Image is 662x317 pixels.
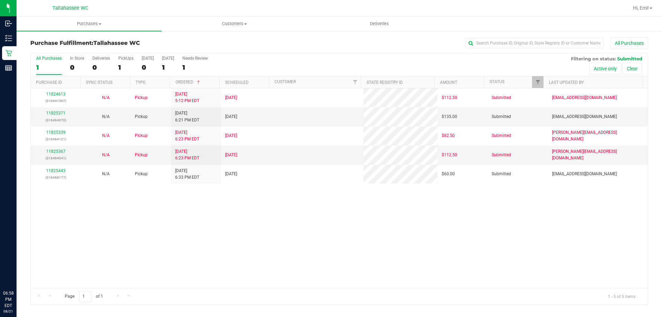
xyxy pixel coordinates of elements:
inline-svg: Retail [5,50,12,57]
span: Pickup [135,95,148,101]
inline-svg: Inventory [5,35,12,42]
span: Submitted [617,56,642,61]
a: Customer [274,79,296,84]
a: Sync Status [86,80,112,85]
span: $135.00 [442,113,457,120]
div: 1 [36,63,62,71]
inline-svg: Reports [5,65,12,71]
div: Needs Review [182,56,208,61]
div: [DATE] [142,56,154,61]
span: [DATE] [225,171,237,177]
button: N/A [102,152,110,158]
span: Not Applicable [102,114,110,119]
a: Amount [440,80,457,85]
button: Active only [589,63,621,75]
span: Submitted [492,95,511,101]
button: N/A [102,95,110,101]
a: 11824613 [46,92,66,97]
span: Submitted [492,132,511,139]
span: Not Applicable [102,95,110,100]
span: [DATE] [225,113,237,120]
a: 11825371 [46,111,66,116]
span: [EMAIL_ADDRESS][DOMAIN_NAME] [552,95,617,101]
p: (316464070) [35,117,77,123]
span: $82.50 [442,132,455,139]
div: [DATE] [162,56,174,61]
span: Tallahassee WC [93,40,140,46]
p: 08/21 [3,309,13,314]
span: Submitted [492,113,511,120]
input: 1 [79,291,91,302]
span: Tallahassee WC [52,5,88,11]
p: 06:58 PM EDT [3,290,13,309]
button: N/A [102,132,110,139]
button: All Purchases [610,37,648,49]
span: Pickup [135,132,148,139]
span: [DATE] 6:21 PM EDT [175,110,199,123]
p: (316441567) [35,98,77,104]
span: $112.50 [442,95,457,101]
p: (316464941) [35,155,77,161]
a: Type [136,80,146,85]
a: Filter [349,76,361,88]
p: (316464121) [35,136,77,142]
div: In Store [70,56,84,61]
div: 1 [162,63,174,71]
a: Purchases [17,17,162,31]
span: Not Applicable [102,133,110,138]
span: Pickup [135,152,148,158]
p: (316468177) [35,174,77,181]
a: Status [490,79,504,84]
button: Clear [622,63,642,75]
div: Deliveries [92,56,110,61]
a: Scheduled [225,80,249,85]
a: Purchase ID [36,80,62,85]
span: [DATE] [225,95,237,101]
span: [DATE] 6:23 PM EDT [175,148,199,161]
span: [DATE] 6:23 PM EDT [175,129,199,142]
span: [DATE] 5:12 PM EDT [175,91,199,104]
span: [DATE] [225,152,237,158]
span: [DATE] 6:33 PM EDT [175,168,199,181]
span: [EMAIL_ADDRESS][DOMAIN_NAME] [552,113,617,120]
span: 1 - 5 of 5 items [602,291,641,301]
button: N/A [102,171,110,177]
a: 11825367 [46,149,66,154]
a: Ordered [175,80,201,85]
span: [DATE] [225,132,237,139]
span: Filtering on status: [571,56,616,61]
span: Pickup [135,171,148,177]
span: Not Applicable [102,171,110,176]
span: $112.50 [442,152,457,158]
a: 11825443 [46,168,66,173]
inline-svg: Inbound [5,20,12,27]
span: Pickup [135,113,148,120]
div: 0 [142,63,154,71]
span: Purchases [17,21,162,27]
div: 0 [70,63,84,71]
a: Filter [532,76,543,88]
div: All Purchases [36,56,62,61]
div: PickUps [118,56,133,61]
span: [PERSON_NAME][EMAIL_ADDRESS][DOMAIN_NAME] [552,148,644,161]
span: [PERSON_NAME][EMAIL_ADDRESS][DOMAIN_NAME] [552,129,644,142]
input: Search Purchase ID, Original ID, State Registry ID or Customer Name... [465,38,603,48]
span: Submitted [492,171,511,177]
a: 11825339 [46,130,66,135]
span: Page of 1 [59,291,109,302]
div: 0 [92,63,110,71]
div: 1 [182,63,208,71]
span: Customers [162,21,307,27]
span: $60.00 [442,171,455,177]
span: Not Applicable [102,152,110,157]
span: Submitted [492,152,511,158]
a: State Registry ID [367,80,403,85]
a: Customers [162,17,307,31]
span: Deliveries [361,21,398,27]
a: Last Updated By [549,80,584,85]
iframe: Resource center [7,262,28,283]
span: Hi, Emi! [633,5,649,11]
div: 1 [118,63,133,71]
button: N/A [102,113,110,120]
a: Deliveries [307,17,452,31]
